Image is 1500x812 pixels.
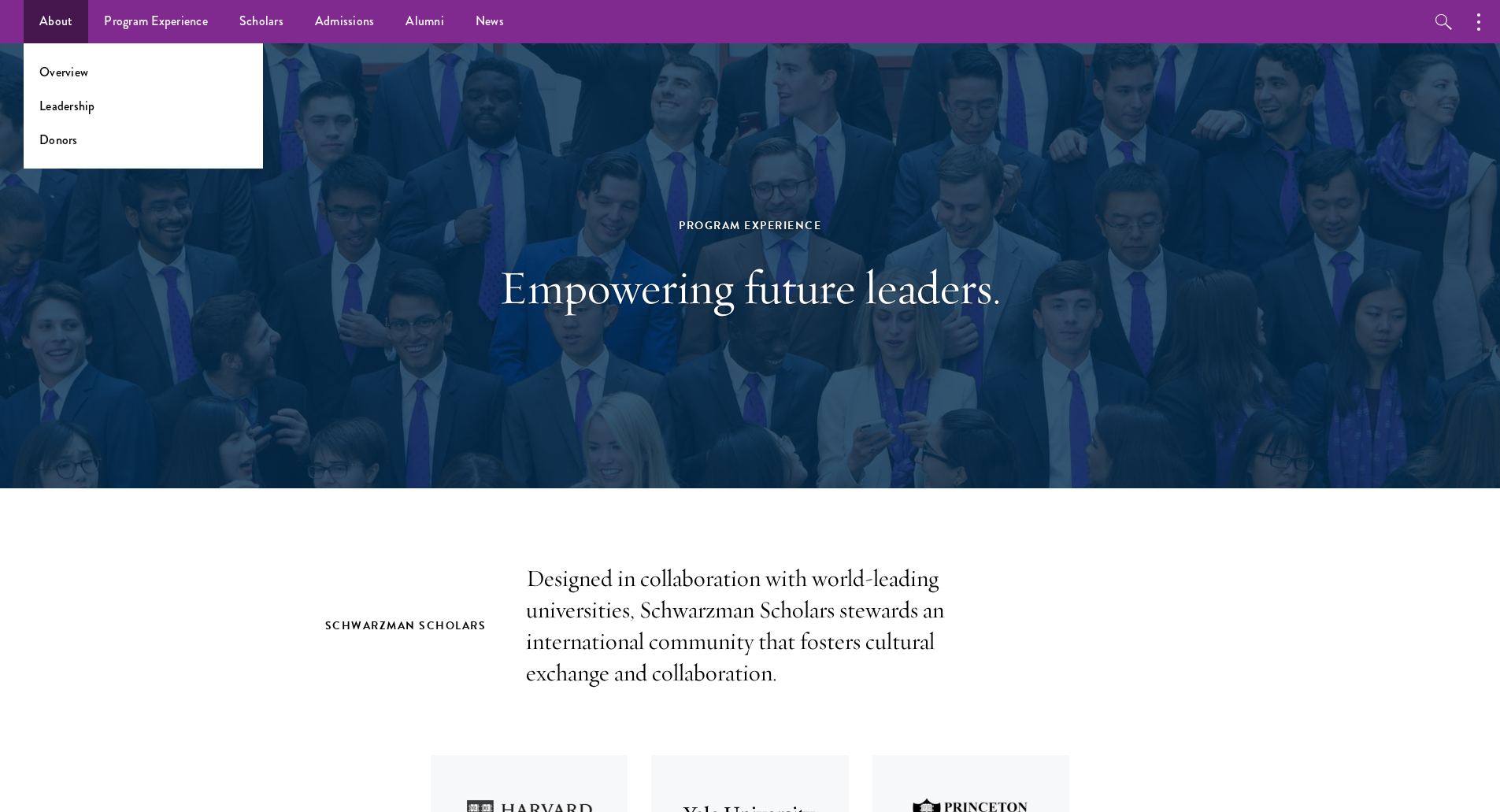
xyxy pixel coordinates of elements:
[39,131,78,149] a: Donors
[39,97,95,115] a: Leadership
[325,616,494,636] h2: Schwarzman Scholars
[479,216,1022,235] div: Program Experience
[39,63,88,81] a: Overview
[479,259,1022,316] h1: Empowering future leaders.
[526,563,975,689] p: Designed in collaboration with world-leading universities, Schwarzman Scholars stewards an intern...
